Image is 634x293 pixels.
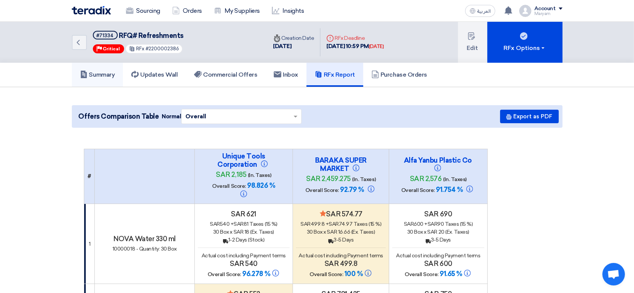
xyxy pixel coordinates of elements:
a: Summary [72,63,123,87]
h5: Commercial Offers [194,71,257,79]
button: العربية [465,5,495,17]
div: [DATE] 10:59 PM [326,42,384,51]
img: profile_test.png [519,5,531,17]
h4: sar 574.77 [296,210,386,218]
span: Critical [103,46,120,51]
h5: Inbox [274,71,298,79]
span: (In. Taxes) [443,176,467,183]
button: Export as PDF [500,110,559,123]
span: Box x [314,229,326,235]
span: Normal [162,112,181,121]
span: Box x [220,229,232,235]
span: sar [234,221,244,227]
span: 96.278 % [243,270,270,278]
span: (Ex. Taxes) [250,229,274,235]
div: 600 + 90 Taxes (15 %) [392,220,484,228]
a: My Suppliers [208,3,266,19]
span: sar [210,221,220,227]
h5: RFx Report [315,71,355,79]
span: #2200002386 [146,46,179,51]
span: Overall Score: [305,187,339,193]
span: sar 2,459.275 [306,175,351,183]
span: (Ex. Taxes) [445,229,469,235]
span: Overall Score: [208,271,241,278]
div: Creation Date [273,34,314,42]
span: (In. Taxes) [352,176,376,183]
h4: NOVA Water 330 ml [98,235,191,243]
span: (Ex. Taxes) [351,229,375,235]
a: Sourcing [120,3,166,19]
div: [DATE] [273,42,314,51]
span: Overall Score: [309,271,343,278]
span: 91.754 % [436,186,463,194]
h4: Alfa Yanbu Plastic Co [400,156,476,173]
span: 30 [307,229,313,235]
h4: BARAKA SUPER MARKET [303,156,379,173]
div: RFx Deadline [326,34,384,42]
h4: sar 690 [392,210,484,218]
h5: RFQ# Refreshments [93,31,184,40]
h5: Summary [80,71,115,79]
a: Commercial Offers [186,63,265,87]
button: RFx Options [487,22,563,63]
span: 30 [407,229,413,235]
span: sar 16.66 [327,229,350,235]
span: Overall Score: [212,183,246,189]
span: العربية [477,9,491,14]
span: Actual cost including Payment terms [396,252,480,259]
span: 30 [213,229,219,235]
span: 91.65 % [440,270,462,278]
span: sar 2,185 [216,171,246,179]
span: Actual cost including Payment terms [202,252,286,259]
a: Inbox [265,63,306,87]
div: [DATE] [369,43,384,50]
h4: sar 600 [392,260,484,268]
span: 92.79 % [340,186,364,194]
button: Edit [458,22,487,63]
h5: Updates Wall [131,71,177,79]
span: sar 18 [234,229,249,235]
th: # [84,149,95,204]
a: Purchase Orders [363,63,435,87]
td: 1 [84,204,95,284]
a: Updates Wall [123,63,186,87]
h4: sar 499.8 [296,260,386,268]
div: 499.8 + 74.97 Taxes (15 %) [296,220,386,228]
span: sar 20 [428,229,444,235]
a: Insights [266,3,310,19]
span: sar [428,221,438,227]
span: sar [300,221,311,227]
span: RFQ# Refreshments [119,32,184,40]
div: Account [534,6,556,12]
span: sar [404,221,414,227]
span: 10000018 - Quantity: 30 Box [112,246,177,252]
a: Orders [166,3,208,19]
img: Teradix logo [72,6,111,15]
span: Actual cost including Payment terms [299,252,383,259]
div: RFx Options [504,44,546,53]
span: Overall Score: [401,187,435,193]
span: RFx [136,46,144,51]
div: Maryam [534,12,563,16]
div: #71334 [97,33,114,38]
span: (In. Taxes) [248,172,271,178]
span: Box x [414,229,426,235]
h4: sar 621 [198,210,290,218]
h4: sar 540 [198,260,290,268]
span: 98.826 % [247,181,275,190]
div: 1-2 Days (Stock) [198,236,290,244]
span: Overall Score: [405,271,438,278]
span: sar [329,221,339,227]
h4: Unique Tools Corporation [206,152,281,169]
h5: Purchase Orders [372,71,427,79]
div: 3-5 Days [296,236,386,244]
span: 100 % [344,270,363,278]
div: Open chat [602,263,625,285]
span: sar 2,576 [410,175,442,183]
span: Offers Comparison Table [79,112,159,122]
div: 3-5 Days [392,236,484,244]
a: RFx Report [306,63,363,87]
div: 540 + 81 Taxes (15 %) [198,220,290,228]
